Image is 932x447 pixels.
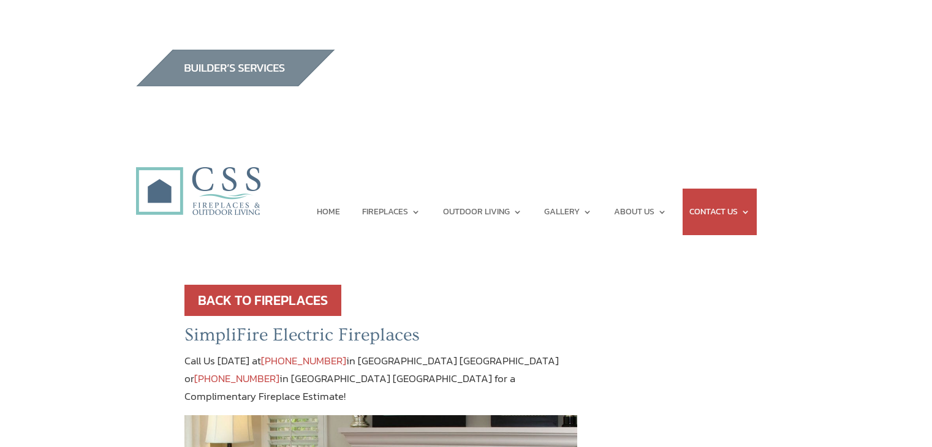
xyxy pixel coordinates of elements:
[443,189,522,235] a: OUTDOOR LIVING
[614,189,667,235] a: ABOUT US
[544,189,592,235] a: GALLERY
[362,189,420,235] a: FIREPLACES
[184,352,578,416] p: Call Us [DATE] at in [GEOGRAPHIC_DATA] [GEOGRAPHIC_DATA] or in [GEOGRAPHIC_DATA] [GEOGRAPHIC_DATA...
[317,189,340,235] a: HOME
[135,133,260,222] img: CSS Fireplaces & Outdoor Living (Formerly Construction Solutions & Supply)- Jacksonville Ormond B...
[135,50,335,86] img: builders_btn
[184,324,578,352] h2: SimpliFire Electric Fireplaces
[135,75,335,91] a: builder services construction supply
[261,353,346,369] a: [PHONE_NUMBER]
[194,370,279,386] a: [PHONE_NUMBER]
[689,189,750,235] a: CONTACT US
[184,285,341,316] a: BACK TO FIREPLACES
